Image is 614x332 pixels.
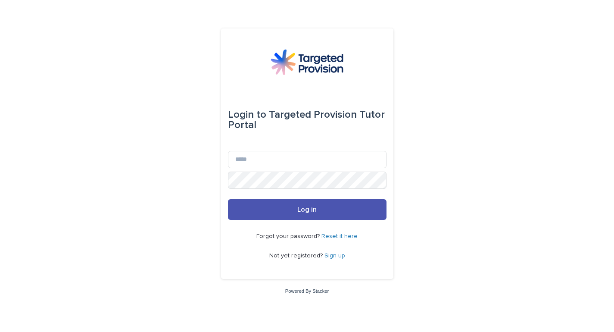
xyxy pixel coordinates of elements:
[228,199,386,220] button: Log in
[321,233,358,239] a: Reset it here
[228,110,266,120] span: Login to
[269,253,324,259] span: Not yet registered?
[271,49,343,75] img: M5nRWzHhSzIhMunXDL62
[297,206,317,213] span: Log in
[228,103,386,137] div: Targeted Provision Tutor Portal
[256,233,321,239] span: Forgot your password?
[285,288,329,294] a: Powered By Stacker
[324,253,345,259] a: Sign up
